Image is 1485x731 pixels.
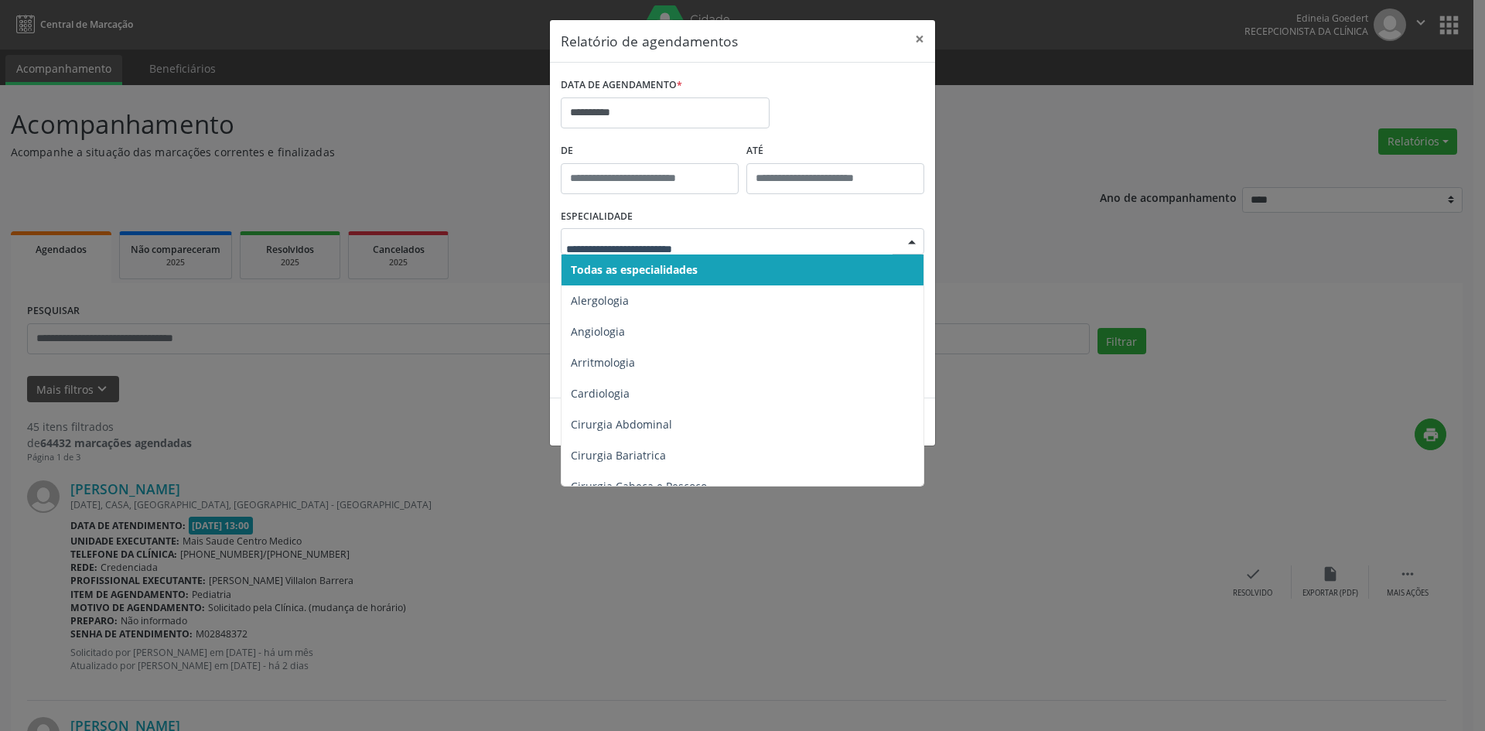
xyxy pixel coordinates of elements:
span: Arritmologia [571,355,635,370]
span: Angiologia [571,324,625,339]
label: De [561,139,739,163]
label: ATÉ [746,139,924,163]
h5: Relatório de agendamentos [561,31,738,51]
label: ESPECIALIDADE [561,205,633,229]
label: DATA DE AGENDAMENTO [561,73,682,97]
span: Todas as especialidades [571,262,698,277]
span: Cirurgia Abdominal [571,417,672,432]
button: Close [904,20,935,58]
span: Alergologia [571,293,629,308]
span: Cirurgia Cabeça e Pescoço [571,479,707,494]
span: Cardiologia [571,386,630,401]
span: Cirurgia Bariatrica [571,448,666,463]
